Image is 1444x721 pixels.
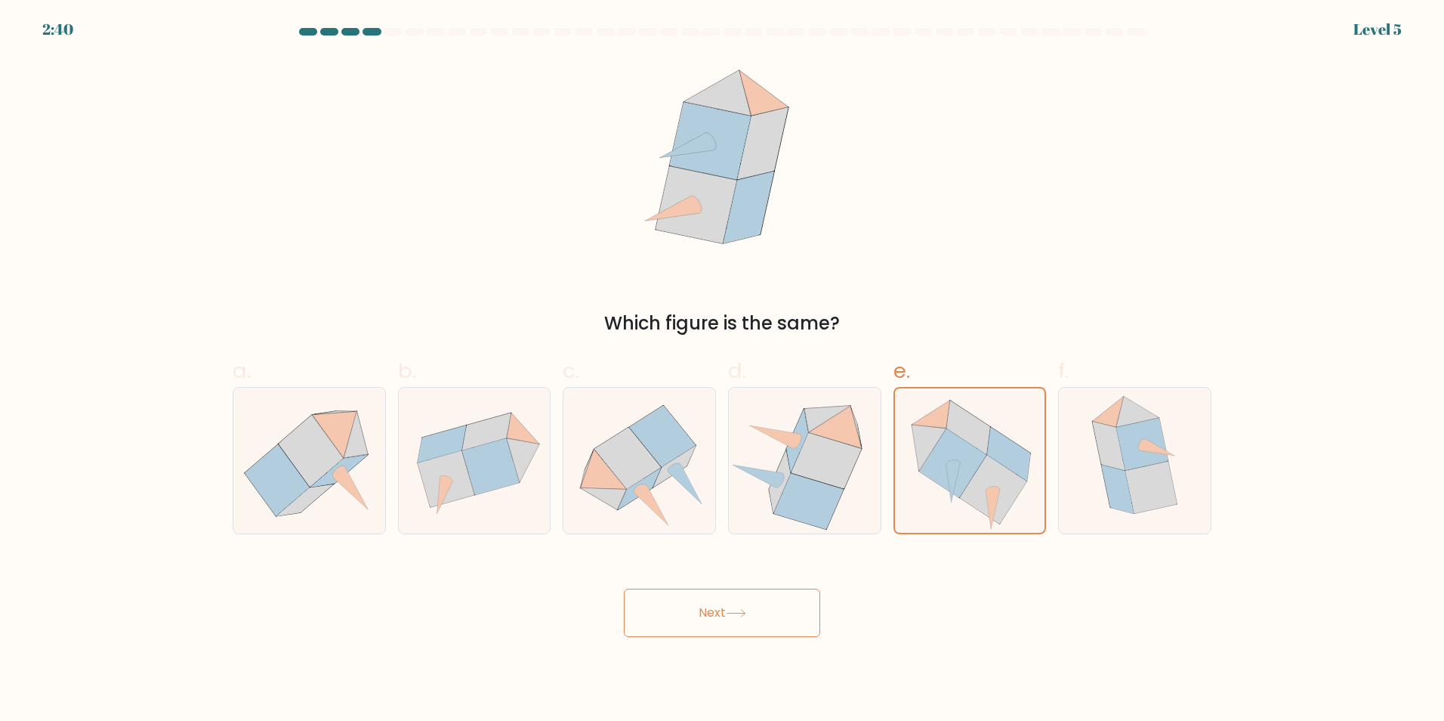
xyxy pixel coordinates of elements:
[242,310,1202,337] div: Which figure is the same?
[563,356,579,385] span: c.
[893,356,910,385] span: e.
[398,356,416,385] span: b.
[624,589,820,637] button: Next
[233,356,251,385] span: a.
[1058,356,1069,385] span: f.
[1353,18,1402,41] div: Level 5
[42,18,73,41] div: 2:40
[728,356,746,385] span: d.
